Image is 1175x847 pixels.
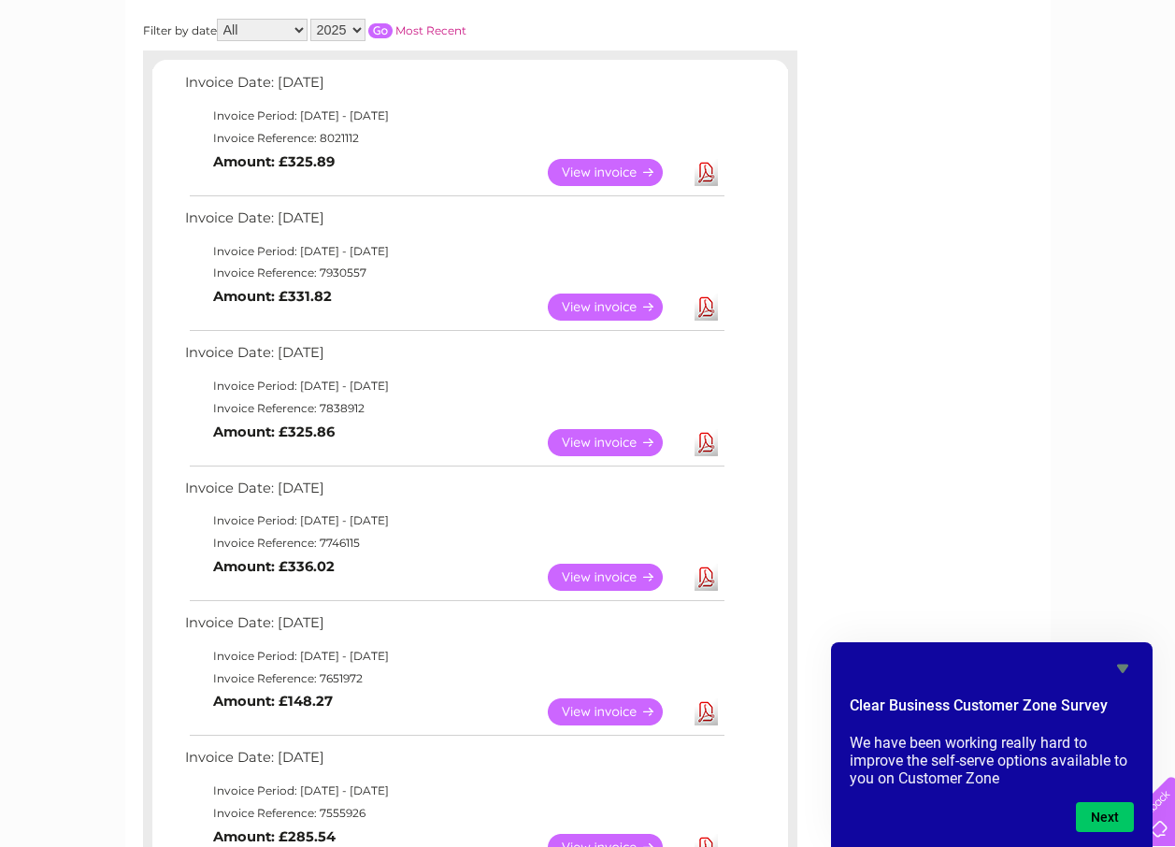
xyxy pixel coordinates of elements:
a: Energy [893,79,934,93]
b: Amount: £331.82 [213,288,332,305]
b: Amount: £336.02 [213,558,335,575]
td: Invoice Reference: 7555926 [180,802,727,825]
a: Most Recent [395,23,466,37]
td: Invoice Reference: 7930557 [180,262,727,284]
td: Invoice Period: [DATE] - [DATE] [180,240,727,263]
a: Contact [1051,79,1096,93]
td: Invoice Period: [DATE] - [DATE] [180,780,727,802]
a: Water [846,79,881,93]
a: Log out [1113,79,1157,93]
h2: Clear Business Customer Zone Survey [850,695,1134,726]
b: Amount: £148.27 [213,693,333,710]
td: Invoice Date: [DATE] [180,745,727,780]
a: View [548,698,685,725]
a: Blog [1012,79,1039,93]
a: View [548,159,685,186]
a: Download [695,564,718,591]
a: View [548,294,685,321]
a: Download [695,159,718,186]
td: Invoice Period: [DATE] - [DATE] [180,375,727,397]
td: Invoice Date: [DATE] [180,476,727,510]
a: Download [695,294,718,321]
td: Invoice Date: [DATE] [180,206,727,240]
a: Download [695,429,718,456]
div: Filter by date [143,19,634,41]
b: Amount: £325.89 [213,153,335,170]
td: Invoice Reference: 8021112 [180,127,727,150]
p: We have been working really hard to improve the self-serve options available to you on Customer Zone [850,734,1134,787]
td: Invoice Date: [DATE] [180,610,727,645]
td: Invoice Date: [DATE] [180,340,727,375]
td: Invoice Reference: 7746115 [180,532,727,554]
div: Clear Business is a trading name of Verastar Limited (registered in [GEOGRAPHIC_DATA] No. 3667643... [147,10,1030,91]
b: Amount: £325.86 [213,423,335,440]
a: 0333 014 3131 [823,9,952,33]
td: Invoice Reference: 7838912 [180,397,727,420]
td: Invoice Period: [DATE] - [DATE] [180,645,727,668]
b: Amount: £285.54 [213,828,336,845]
td: Invoice Date: [DATE] [180,70,727,105]
a: View [548,564,685,591]
a: Download [695,698,718,725]
td: Invoice Period: [DATE] - [DATE] [180,105,727,127]
td: Invoice Reference: 7651972 [180,668,727,690]
a: View [548,429,685,456]
img: logo.png [41,49,136,106]
a: Telecoms [945,79,1001,93]
td: Invoice Period: [DATE] - [DATE] [180,510,727,532]
div: Clear Business Customer Zone Survey [850,657,1134,832]
button: Next question [1076,802,1134,832]
button: Hide survey [1111,657,1134,680]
